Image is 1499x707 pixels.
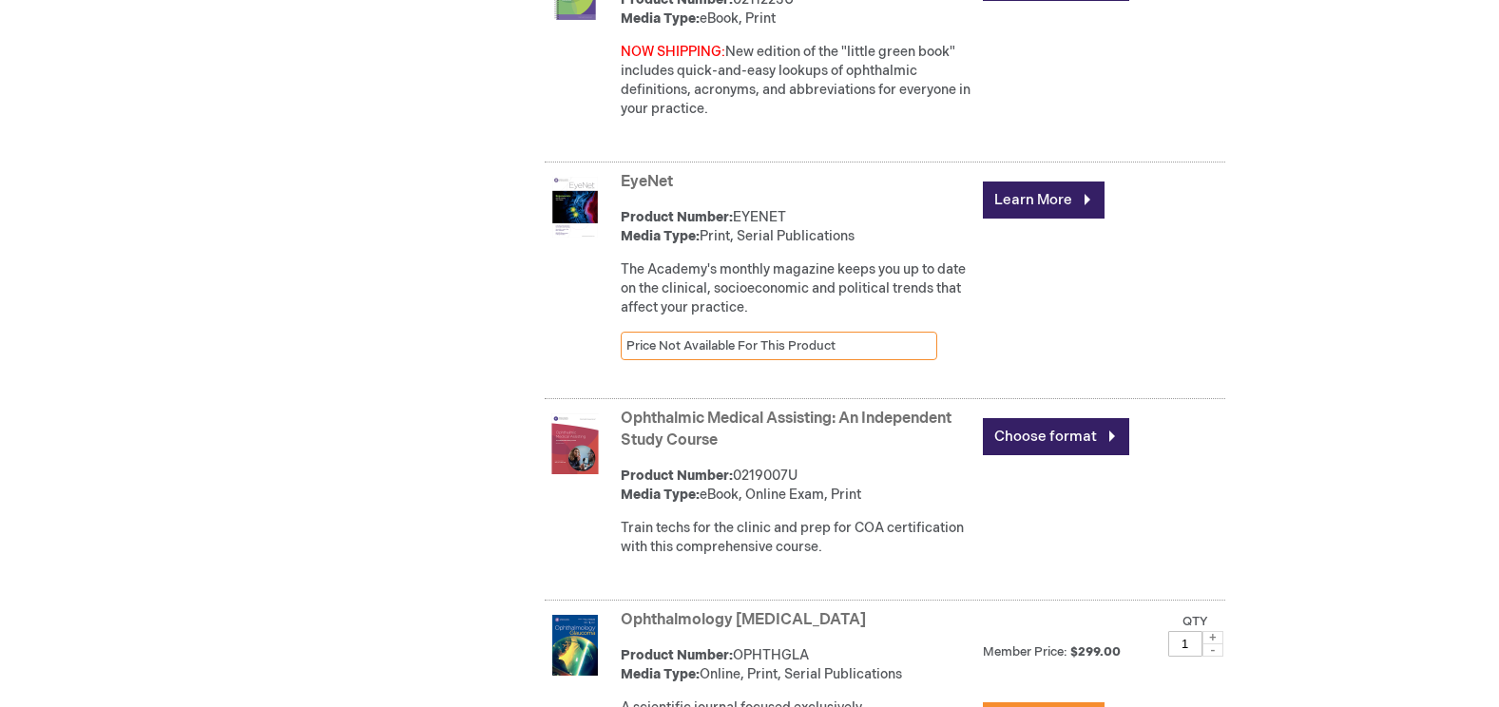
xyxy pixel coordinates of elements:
[983,182,1105,219] a: Learn More
[621,647,733,663] strong: Product Number:
[545,413,605,474] img: Ophthalmic Medical Assisting: An Independent Study Course
[621,43,973,119] div: New edition of the "little green book" includes quick-and-easy lookups of ophthalmic definitions,...
[621,208,973,246] div: EYENET Print, Serial Publications
[621,519,973,557] div: Train techs for the clinic and prep for COA certification with this comprehensive course.
[545,177,605,238] img: EyeNet
[621,260,973,317] div: The Academy's monthly magazine keeps you up to date on the clinical, socioeconomic and political ...
[983,644,1067,659] strong: Member Price:
[621,467,973,505] div: 0219007U eBook, Online Exam, Print
[621,410,951,449] a: Ophthalmic Medical Assisting: An Independent Study Course
[621,646,973,684] div: OPHTHGLA Online, Print, Serial Publications
[621,332,938,361] div: Price Not Available For This Product
[545,615,605,676] img: Ophthalmology Glaucoma
[621,209,733,225] strong: Product Number:
[621,611,866,629] a: Ophthalmology [MEDICAL_DATA]
[1168,631,1202,657] input: Qty
[983,418,1129,455] a: Choose format
[1070,644,1124,659] span: $299.00
[621,666,700,682] strong: Media Type:
[621,468,733,484] strong: Product Number:
[621,44,725,60] font: NOW SHIPPING:
[621,487,700,503] strong: Media Type:
[621,228,700,244] strong: Media Type:
[621,10,700,27] strong: Media Type:
[621,173,673,191] a: EyeNet
[1182,614,1208,629] label: Qty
